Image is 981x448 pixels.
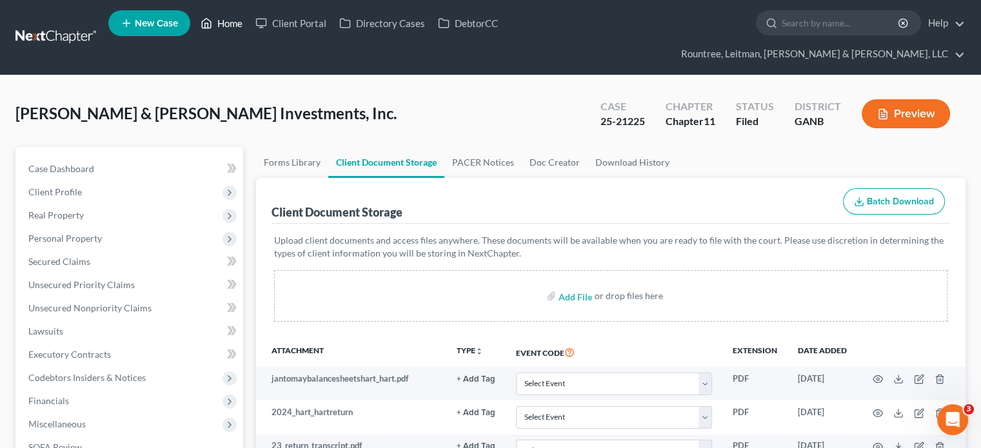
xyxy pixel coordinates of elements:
[788,337,857,367] th: Date added
[256,367,446,400] td: jantomaybalancesheetshart_hart.pdf
[475,347,483,355] i: unfold_more
[18,320,243,343] a: Lawsuits
[431,12,504,35] a: DebtorCC
[675,43,965,66] a: Rountree, Leitman, [PERSON_NAME] & [PERSON_NAME], LLC
[256,337,446,367] th: Attachment
[666,99,715,114] div: Chapter
[28,326,63,336] span: Lawsuits
[28,395,69,406] span: Financials
[28,163,94,174] span: Case Dashboard
[600,114,645,129] div: 25-21225
[595,289,663,302] div: or drop files here
[862,99,950,128] button: Preview
[18,343,243,366] a: Executory Contracts
[922,12,965,35] a: Help
[28,209,84,220] span: Real Property
[28,186,82,197] span: Client Profile
[194,12,249,35] a: Home
[964,404,974,414] span: 3
[457,406,495,418] a: + Add Tag
[457,373,495,385] a: + Add Tag
[722,367,788,400] td: PDF
[736,114,774,129] div: Filed
[444,147,522,178] a: PACER Notices
[506,337,722,367] th: Event Code
[18,250,243,273] a: Secured Claims
[18,297,243,320] a: Unsecured Nonpriority Claims
[256,400,446,434] td: 2024_hart_hartreturn
[333,12,431,35] a: Directory Cases
[18,273,243,297] a: Unsecured Priority Claims
[28,279,135,290] span: Unsecured Priority Claims
[328,147,444,178] a: Client Document Storage
[736,99,774,114] div: Status
[249,12,333,35] a: Client Portal
[788,400,857,434] td: [DATE]
[666,114,715,129] div: Chapter
[843,188,945,215] button: Batch Download
[867,196,934,207] span: Batch Download
[788,367,857,400] td: [DATE]
[457,375,495,384] button: + Add Tag
[722,400,788,434] td: PDF
[28,349,111,360] span: Executory Contracts
[135,19,178,28] span: New Case
[457,409,495,417] button: + Add Tag
[256,147,328,178] a: Forms Library
[28,302,152,313] span: Unsecured Nonpriority Claims
[18,157,243,180] a: Case Dashboard
[704,115,715,127] span: 11
[28,418,86,429] span: Miscellaneous
[782,11,900,35] input: Search by name...
[28,372,146,383] span: Codebtors Insiders & Notices
[28,233,102,244] span: Personal Property
[600,99,645,114] div: Case
[272,204,402,220] div: Client Document Storage
[522,147,588,178] a: Doc Creator
[795,114,841,129] div: GANB
[795,99,841,114] div: District
[28,256,90,267] span: Secured Claims
[937,404,968,435] iframe: Intercom live chat
[588,147,677,178] a: Download History
[274,234,947,260] p: Upload client documents and access files anywhere. These documents will be available when you are...
[457,347,483,355] button: TYPEunfold_more
[722,337,788,367] th: Extension
[15,104,397,122] span: [PERSON_NAME] & [PERSON_NAME] Investments, Inc.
